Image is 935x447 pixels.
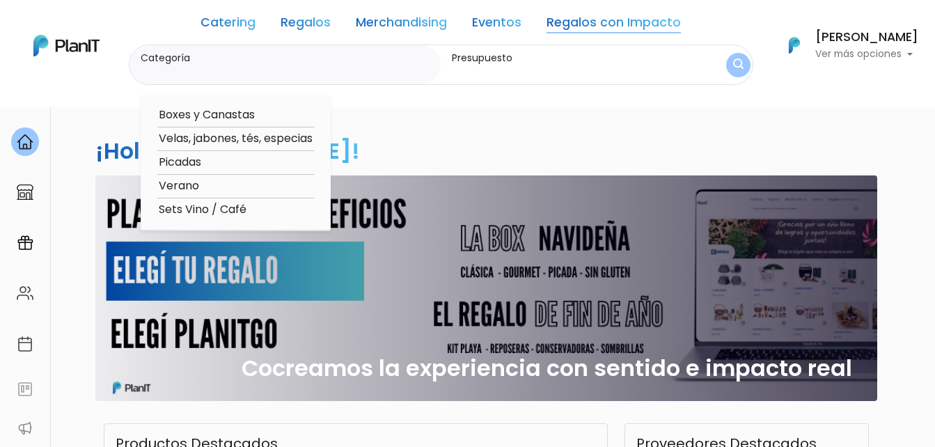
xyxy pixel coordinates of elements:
[17,184,33,201] img: marketplace-4ceaa7011d94191e9ded77b95e3339b90024bf715f7c57f8cf31f2d8c509eaba.svg
[17,285,33,301] img: people-662611757002400ad9ed0e3c099ab2801c6687ba6c219adb57efc949bc21e19d.svg
[157,178,314,195] option: Verano
[157,201,314,219] option: Sets Vino / Café
[815,31,918,44] h6: [PERSON_NAME]
[17,336,33,352] img: calendar-87d922413cdce8b2cf7b7f5f62616a5cf9e4887200fb71536465627b3292af00.svg
[779,30,810,61] img: PlanIt Logo
[157,154,314,171] option: Picadas
[733,58,744,72] img: search_button-432b6d5273f82d61273b3651a40e1bd1b912527efae98b1b7a1b2c0702e16a8d.svg
[547,17,681,33] a: Regalos con Impacto
[17,134,33,150] img: home-e721727adea9d79c4d83392d1f703f7f8bce08238fde08b1acbfd93340b81755.svg
[356,17,447,33] a: Merchandising
[771,27,918,63] button: PlanIt Logo [PERSON_NAME] Ver más opciones
[472,17,521,33] a: Eventos
[33,35,100,56] img: PlanIt Logo
[201,17,256,33] a: Catering
[281,17,331,33] a: Regalos
[452,51,684,65] label: Presupuesto
[17,381,33,398] img: feedback-78b5a0c8f98aac82b08bfc38622c3050aee476f2c9584af64705fc4e61158814.svg
[157,107,314,124] option: Boxes y Canastas
[17,420,33,437] img: partners-52edf745621dab592f3b2c58e3bca9d71375a7ef29c3b500c9f145b62cc070d4.svg
[242,355,852,382] h2: Cocreamos la experiencia con sentido e impacto real
[95,135,360,166] h2: ¡Hola [PERSON_NAME]!
[815,49,918,59] p: Ver más opciones
[141,51,436,65] label: Categoría
[17,235,33,251] img: campaigns-02234683943229c281be62815700db0a1741e53638e28bf9629b52c665b00959.svg
[157,130,314,148] option: Velas, jabones, tés, especias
